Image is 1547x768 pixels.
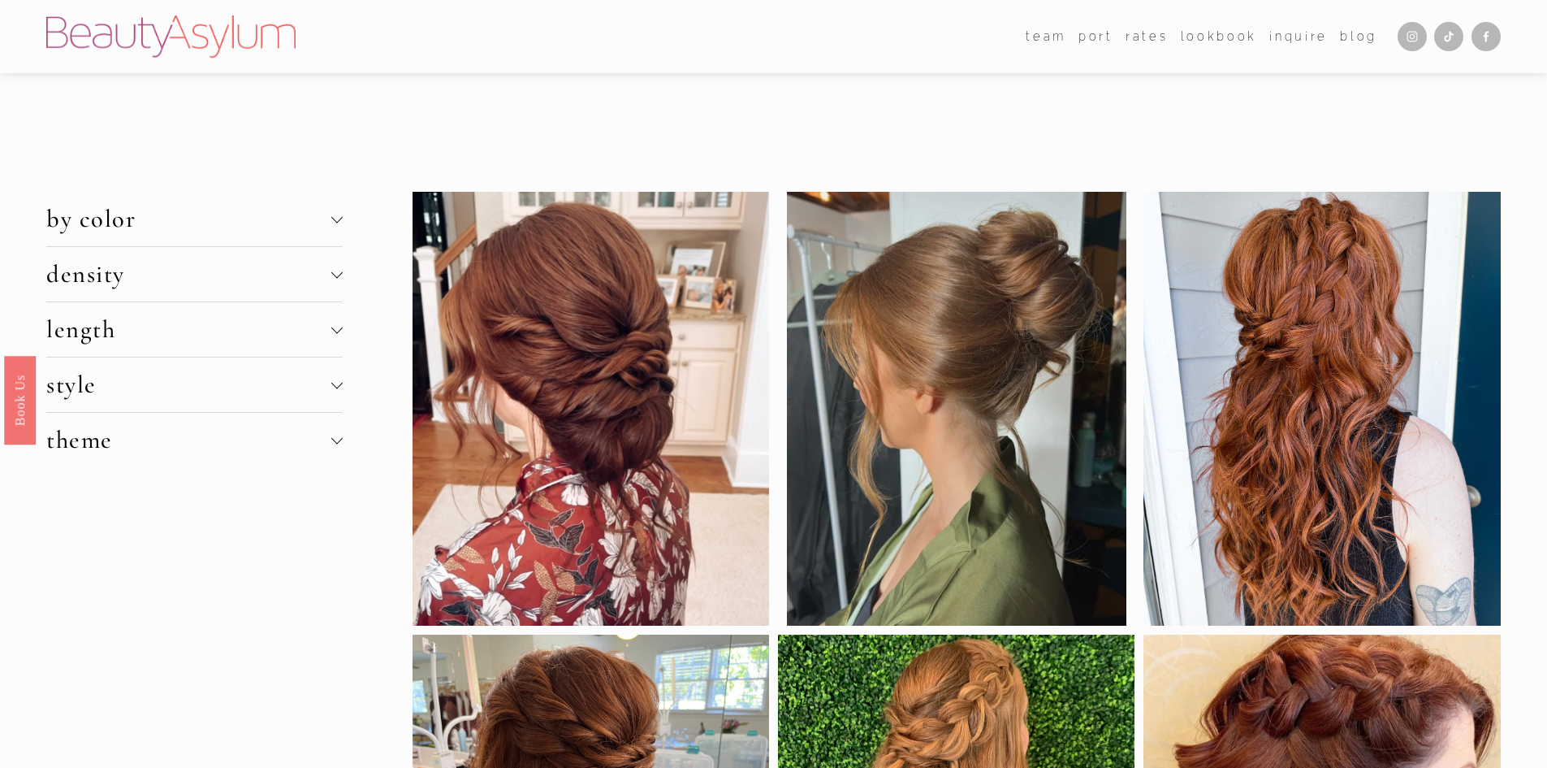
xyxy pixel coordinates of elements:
[1398,22,1427,51] a: Instagram
[1269,24,1328,48] a: Inquire
[1126,24,1168,48] a: Rates
[1471,22,1501,51] a: Facebook
[1340,24,1377,48] a: Blog
[4,355,36,444] a: Book Us
[46,204,331,234] span: by color
[46,370,331,400] span: style
[46,425,331,455] span: theme
[1026,26,1066,47] span: team
[46,192,342,246] button: by color
[46,302,342,357] button: length
[46,259,331,289] span: density
[46,15,296,58] img: Beauty Asylum | Bridal Hair &amp; Makeup Charlotte &amp; Atlanta
[1181,24,1257,48] a: Lookbook
[1078,24,1113,48] a: port
[46,315,331,345] span: length
[46,413,342,467] button: theme
[46,247,342,302] button: density
[1434,22,1463,51] a: TikTok
[1026,24,1066,48] a: folder dropdown
[46,358,342,412] button: style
